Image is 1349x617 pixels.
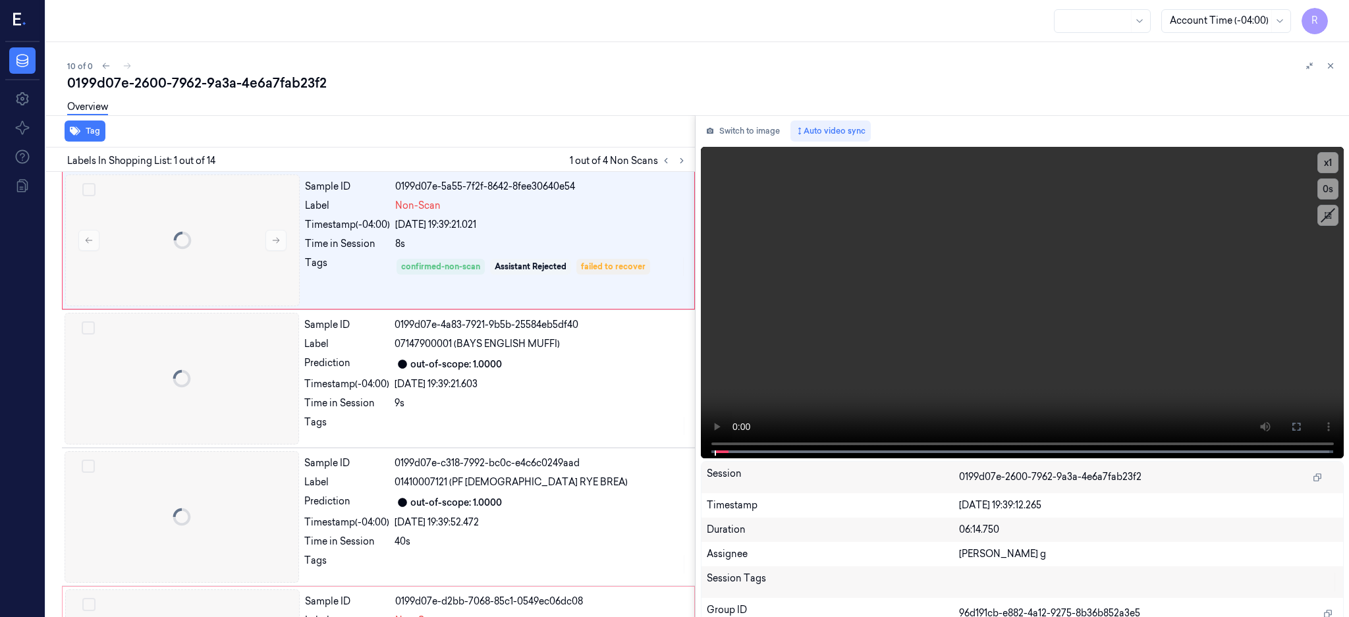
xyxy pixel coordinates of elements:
[82,321,95,335] button: Select row
[305,256,390,277] div: Tags
[495,261,566,273] div: Assistant Rejected
[1317,152,1338,173] button: x1
[304,456,389,470] div: Sample ID
[82,183,96,196] button: Select row
[304,535,389,549] div: Time in Session
[959,470,1142,484] span: 0199d07e-2600-7962-9a3a-4e6a7fab23f2
[395,516,687,529] div: [DATE] 19:39:52.472
[581,261,646,273] div: failed to recover
[304,516,389,529] div: Timestamp (-04:00)
[304,475,389,489] div: Label
[395,595,686,608] div: 0199d07e-d2bb-7068-85c1-0549ec06dc08
[395,180,686,194] div: 0199d07e-5a55-7f2f-8642-8fee30640e54
[959,498,1338,512] div: [DATE] 19:39:12.265
[67,61,93,72] span: 10 of 0
[707,467,959,488] div: Session
[395,377,687,391] div: [DATE] 19:39:21.603
[304,356,389,372] div: Prediction
[707,498,959,512] div: Timestamp
[304,396,389,410] div: Time in Session
[304,554,389,575] div: Tags
[395,318,687,332] div: 0199d07e-4a83-7921-9b5b-25584eb5df40
[305,237,390,251] div: Time in Session
[395,396,687,410] div: 9s
[65,121,105,142] button: Tag
[304,337,389,351] div: Label
[395,475,628,489] span: 01410007121 (PF [DEMOGRAPHIC_DATA] RYE BREA)
[790,121,871,142] button: Auto video sync
[395,199,441,213] span: Non-Scan
[395,535,687,549] div: 40s
[304,416,389,437] div: Tags
[305,595,390,608] div: Sample ID
[395,237,686,251] div: 8s
[1317,178,1338,200] button: 0s
[305,199,390,213] div: Label
[82,598,96,611] button: Select row
[707,547,959,561] div: Assignee
[305,218,390,232] div: Timestamp (-04:00)
[67,74,1338,92] div: 0199d07e-2600-7962-9a3a-4e6a7fab23f2
[82,460,95,473] button: Select row
[410,496,502,510] div: out-of-scope: 1.0000
[67,154,215,168] span: Labels In Shopping List: 1 out of 14
[304,495,389,510] div: Prediction
[959,547,1338,561] div: [PERSON_NAME] g
[67,100,108,115] a: Overview
[304,318,389,332] div: Sample ID
[959,523,1338,537] div: 06:14.750
[570,153,690,169] span: 1 out of 4 Non Scans
[304,377,389,391] div: Timestamp (-04:00)
[305,180,390,194] div: Sample ID
[707,572,959,593] div: Session Tags
[395,456,687,470] div: 0199d07e-c318-7992-bc0c-e4c6c0249aad
[395,218,686,232] div: [DATE] 19:39:21.021
[395,337,560,351] span: 07147900001 (BAYS ENGLISH MUFFI)
[410,358,502,371] div: out-of-scope: 1.0000
[1302,8,1328,34] button: R
[401,261,480,273] div: confirmed-non-scan
[707,523,959,537] div: Duration
[701,121,785,142] button: Switch to image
